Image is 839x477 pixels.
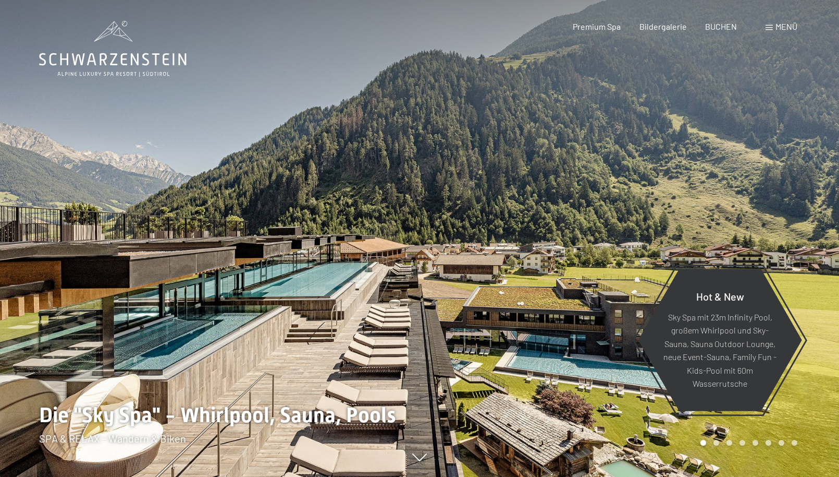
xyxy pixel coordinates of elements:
div: Carousel Page 7 [779,440,784,446]
a: BUCHEN [705,21,737,31]
a: Bildergalerie [639,21,687,31]
div: Carousel Page 1 (Current Slide) [700,440,706,446]
div: Carousel Page 4 [739,440,745,446]
div: Carousel Pagination [697,440,797,446]
div: Carousel Page 6 [766,440,771,446]
a: Premium Spa [573,21,621,31]
span: Menü [775,21,797,31]
div: Carousel Page 5 [752,440,758,446]
span: Hot & New [696,290,744,302]
div: Carousel Page 8 [792,440,797,446]
a: Hot & New Sky Spa mit 23m Infinity Pool, großem Whirlpool und Sky-Sauna, Sauna Outdoor Lounge, ne... [637,268,803,412]
p: Sky Spa mit 23m Infinity Pool, großem Whirlpool und Sky-Sauna, Sauna Outdoor Lounge, neue Event-S... [663,310,776,390]
div: Carousel Page 3 [726,440,732,446]
div: Carousel Page 2 [713,440,719,446]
